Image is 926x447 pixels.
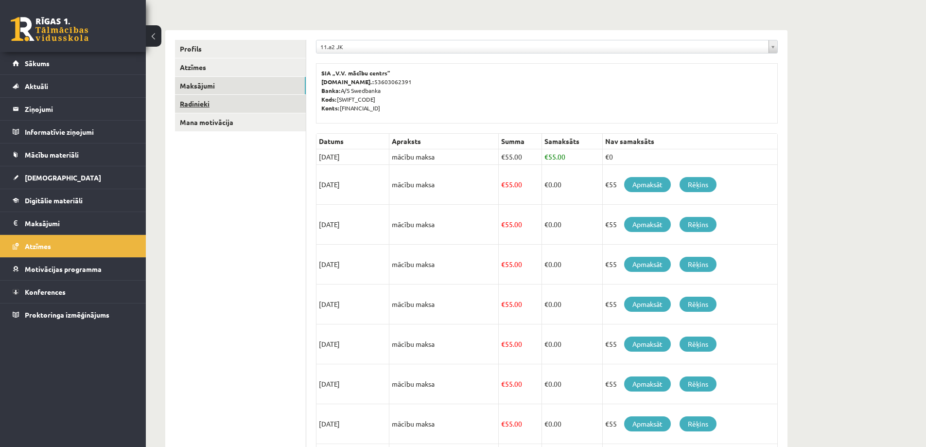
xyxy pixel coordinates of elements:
[316,364,389,404] td: [DATE]
[320,40,765,53] span: 11.a2 JK
[544,419,548,428] span: €
[13,212,134,234] a: Maksājumi
[175,40,306,58] a: Profils
[389,285,499,324] td: mācību maksa
[602,165,777,205] td: €55
[680,177,716,192] a: Rēķins
[680,217,716,232] a: Rēķins
[602,205,777,245] td: €55
[542,165,602,205] td: 0.00
[501,379,505,388] span: €
[499,149,542,165] td: 55.00
[13,121,134,143] a: Informatīvie ziņojumi
[501,180,505,189] span: €
[25,265,102,273] span: Motivācijas programma
[175,77,306,95] a: Maksājumi
[680,337,716,352] a: Rēķins
[501,340,505,348] span: €
[175,58,306,76] a: Atzīmes
[602,364,777,404] td: €55
[175,113,306,131] a: Mana motivācija
[13,258,134,280] a: Motivācijas programma
[499,404,542,444] td: 55.00
[175,95,306,113] a: Radinieki
[544,220,548,229] span: €
[602,404,777,444] td: €55
[680,376,716,392] a: Rēķins
[624,376,671,392] a: Apmaksāt
[13,281,134,303] a: Konferences
[316,134,389,149] th: Datums
[316,149,389,165] td: [DATE]
[321,78,374,86] b: [DOMAIN_NAME].:
[544,300,548,308] span: €
[389,205,499,245] td: mācību maksa
[542,324,602,364] td: 0.00
[501,152,505,161] span: €
[602,149,777,165] td: €0
[25,121,134,143] legend: Informatīvie ziņojumi
[544,379,548,388] span: €
[542,285,602,324] td: 0.00
[499,134,542,149] th: Summa
[25,196,83,205] span: Digitālie materiāli
[25,212,134,234] legend: Maksājumi
[542,205,602,245] td: 0.00
[389,134,499,149] th: Apraksts
[680,257,716,272] a: Rēķins
[316,245,389,285] td: [DATE]
[624,297,671,312] a: Apmaksāt
[499,245,542,285] td: 55.00
[25,150,79,159] span: Mācību materiāli
[321,104,340,112] b: Konts:
[25,242,51,250] span: Atzīmes
[624,257,671,272] a: Apmaksāt
[499,324,542,364] td: 55.00
[11,17,88,41] a: Rīgas 1. Tālmācības vidusskola
[13,143,134,166] a: Mācību materiāli
[321,95,337,103] b: Kods:
[13,189,134,212] a: Digitālie materiāli
[501,220,505,229] span: €
[602,324,777,364] td: €55
[13,235,134,257] a: Atzīmes
[544,340,548,348] span: €
[624,177,671,192] a: Apmaksāt
[25,173,101,182] span: [DEMOGRAPHIC_DATA]
[13,75,134,97] a: Aktuāli
[13,52,134,74] a: Sākums
[501,419,505,428] span: €
[544,180,548,189] span: €
[25,82,48,90] span: Aktuāli
[624,337,671,352] a: Apmaksāt
[25,59,50,68] span: Sākums
[321,69,772,112] p: 53603062391 A/S Swedbanka [SWIFT_CODE] [FINANCIAL_ID]
[13,304,134,326] a: Proktoringa izmēģinājums
[602,134,777,149] th: Nav samaksāts
[542,404,602,444] td: 0.00
[389,245,499,285] td: mācību maksa
[316,165,389,205] td: [DATE]
[499,285,542,324] td: 55.00
[544,152,548,161] span: €
[624,416,671,431] a: Apmaksāt
[389,165,499,205] td: mācību maksa
[389,324,499,364] td: mācību maksa
[321,87,341,94] b: Banka:
[542,149,602,165] td: 55.00
[316,324,389,364] td: [DATE]
[602,285,777,324] td: €55
[316,40,777,53] a: 11.a2 JK
[680,416,716,431] a: Rēķins
[13,98,134,120] a: Ziņojumi
[25,287,66,296] span: Konferences
[25,310,109,319] span: Proktoringa izmēģinājums
[316,205,389,245] td: [DATE]
[389,364,499,404] td: mācību maksa
[501,260,505,268] span: €
[316,285,389,324] td: [DATE]
[321,69,391,77] b: SIA „V.V. mācību centrs”
[499,165,542,205] td: 55.00
[624,217,671,232] a: Apmaksāt
[499,364,542,404] td: 55.00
